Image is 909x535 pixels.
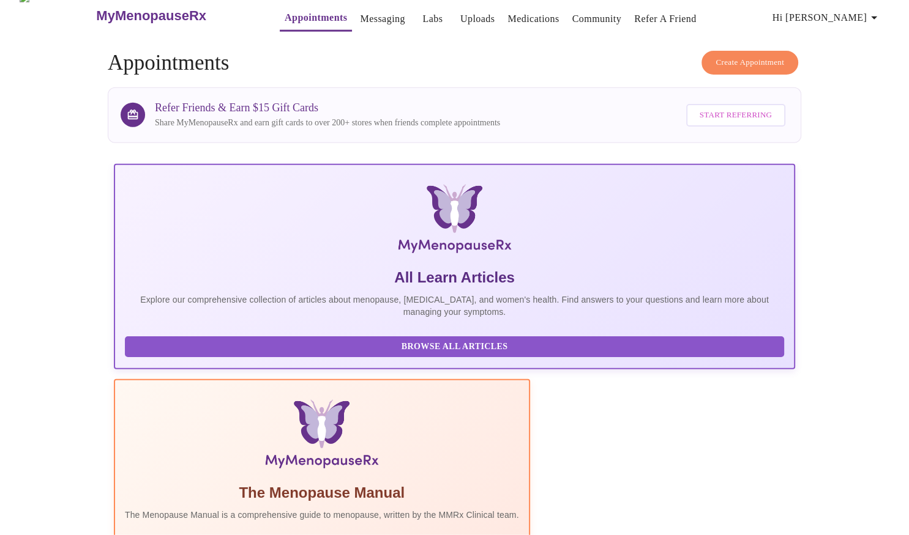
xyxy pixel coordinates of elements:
[360,10,405,28] a: Messaging
[567,7,627,31] button: Community
[716,56,784,70] span: Create Appointment
[125,483,519,503] h5: The Menopause Manual
[155,117,500,129] p: Share MyMenopauseRx and earn gift cards to over 200+ stores when friends complete appointments
[355,7,410,31] button: Messaging
[227,185,682,258] img: MyMenopauseRx Logo
[460,10,495,28] a: Uploads
[187,400,456,473] img: Menopause Manual
[125,341,787,351] a: Browse All Articles
[422,10,443,28] a: Labs
[772,9,881,26] span: Hi [PERSON_NAME]
[686,104,785,127] button: Start Referring
[285,9,347,26] a: Appointments
[701,51,798,75] button: Create Appointment
[125,509,519,521] p: The Menopause Manual is a comprehensive guide to menopause, written by the MMRx Clinical team.
[455,7,500,31] button: Uploads
[125,268,784,287] h5: All Learn Articles
[507,10,559,28] a: Medications
[629,7,701,31] button: Refer a Friend
[108,51,801,75] h4: Appointments
[768,6,886,30] button: Hi [PERSON_NAME]
[155,101,500,114] h3: Refer Friends & Earn $15 Gift Cards
[683,98,788,133] a: Start Referring
[125,336,784,358] button: Browse All Articles
[700,108,772,122] span: Start Referring
[96,8,206,24] h3: MyMenopauseRx
[137,339,772,355] span: Browse All Articles
[572,10,622,28] a: Community
[125,293,784,318] p: Explore our comprehensive collection of articles about menopause, [MEDICAL_DATA], and women's hea...
[634,10,697,28] a: Refer a Friend
[413,7,452,31] button: Labs
[503,7,564,31] button: Medications
[280,6,352,32] button: Appointments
